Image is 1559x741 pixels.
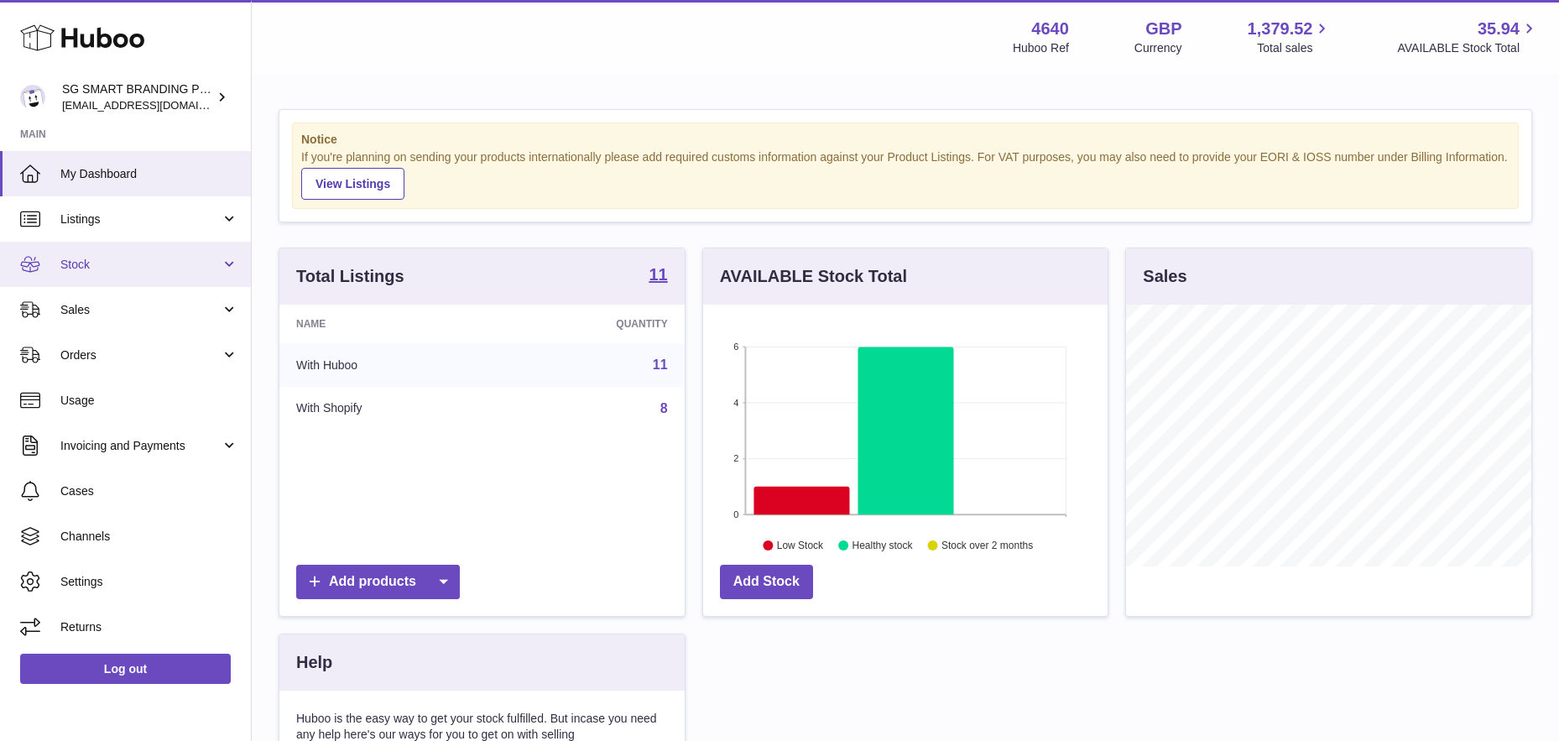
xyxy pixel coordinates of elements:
text: Healthy stock [852,540,913,551]
text: 4 [733,398,738,408]
th: Name [279,305,498,343]
div: Currency [1134,40,1182,56]
a: 8 [660,401,668,415]
text: 6 [733,342,738,352]
div: If you're planning on sending your products internationally please add required customs informati... [301,149,1509,200]
h3: Sales [1143,265,1186,288]
span: AVAILABLE Stock Total [1397,40,1539,56]
span: 1,379.52 [1248,18,1313,40]
span: Sales [60,302,221,318]
a: View Listings [301,168,404,200]
span: Returns [60,619,238,635]
td: With Shopify [279,387,498,431]
text: Low Stock [777,540,824,551]
a: 35.94 AVAILABLE Stock Total [1397,18,1539,56]
span: Stock [60,257,221,273]
td: With Huboo [279,343,498,387]
h3: Help [296,651,332,674]
a: 1,379.52 Total sales [1248,18,1332,56]
span: Invoicing and Payments [60,438,221,454]
text: 2 [733,453,738,463]
text: 0 [733,509,738,519]
span: My Dashboard [60,166,238,182]
span: Orders [60,347,221,363]
a: 11 [649,266,667,286]
a: 11 [653,357,668,372]
div: Huboo Ref [1013,40,1069,56]
a: Add products [296,565,460,599]
span: Settings [60,574,238,590]
strong: 4640 [1031,18,1069,40]
strong: Notice [301,132,1509,148]
strong: 11 [649,266,667,283]
span: Total sales [1257,40,1332,56]
a: Log out [20,654,231,684]
strong: GBP [1145,18,1181,40]
th: Quantity [498,305,684,343]
span: 35.94 [1478,18,1520,40]
a: Add Stock [720,565,813,599]
div: SG SMART BRANDING PTE. LTD. [62,81,213,113]
span: Usage [60,393,238,409]
span: Listings [60,211,221,227]
h3: Total Listings [296,265,404,288]
span: [EMAIL_ADDRESS][DOMAIN_NAME] [62,98,247,112]
span: Channels [60,529,238,545]
text: Stock over 2 months [941,540,1033,551]
h3: AVAILABLE Stock Total [720,265,907,288]
span: Cases [60,483,238,499]
img: uktopsmileshipping@gmail.com [20,85,45,110]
